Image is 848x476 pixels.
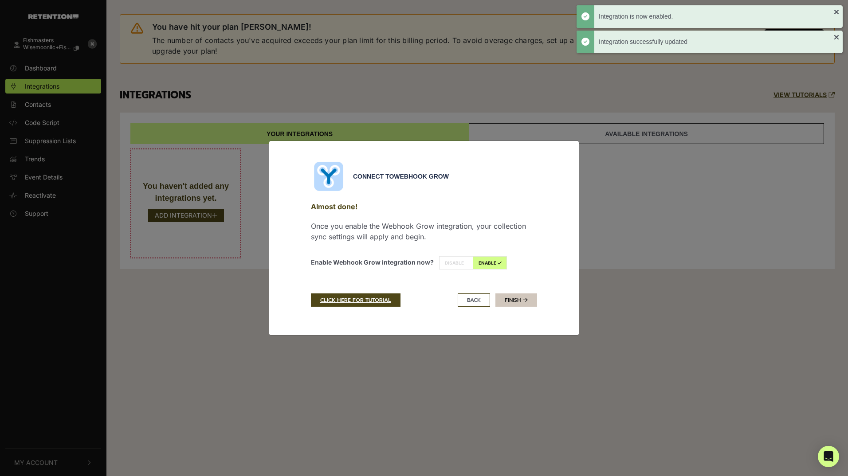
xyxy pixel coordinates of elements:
div: Integration successfully updated [599,37,834,47]
label: DISABLE [439,256,473,269]
div: Connect to [353,172,537,181]
strong: Almost done! [311,202,357,211]
div: Open Intercom Messenger [818,446,839,467]
div: Integration is now enabled. [599,12,834,21]
img: Webhook Grow [311,159,346,194]
p: Once you enable the Webhook Grow integration, your collection sync settings will apply and begin. [311,221,537,242]
label: ENABLE [473,256,507,269]
span: Webhook Grow [394,173,449,180]
strong: Enable Webhook Grow integration now? [311,258,434,266]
